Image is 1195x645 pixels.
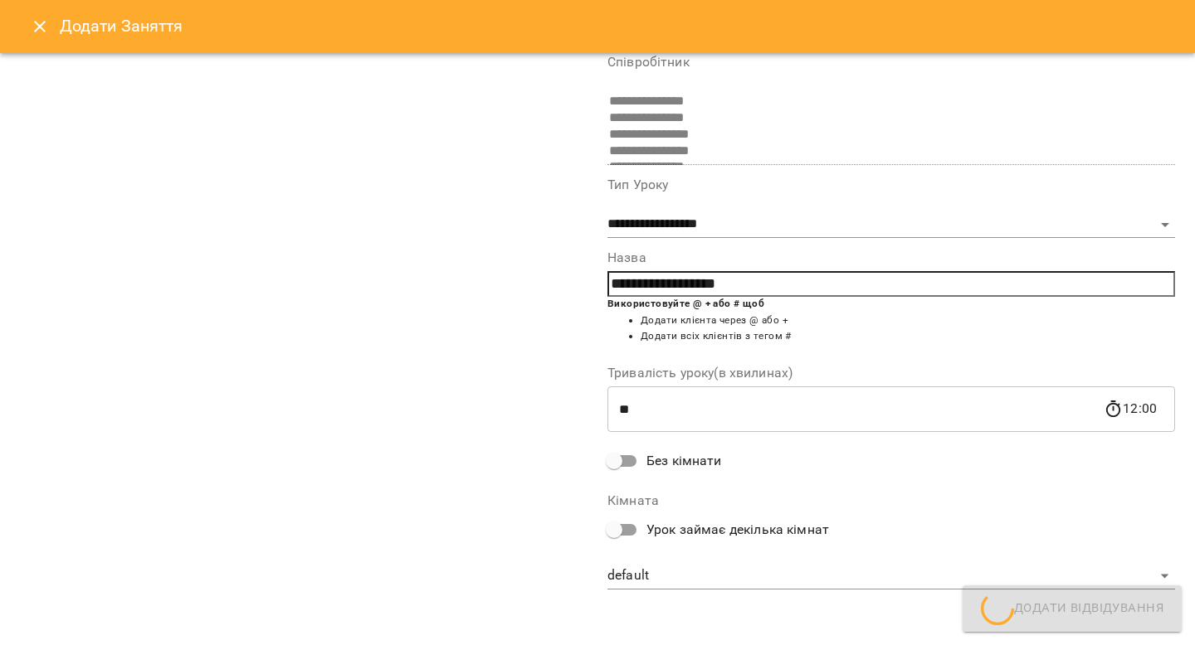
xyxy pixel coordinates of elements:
span: Урок займає декілька кімнат [646,520,829,540]
label: Назва [607,251,1175,264]
div: default [607,563,1175,589]
b: Використовуйте @ + або # щоб [607,298,764,309]
label: Співробітник [607,56,1175,69]
label: Кімната [607,494,1175,507]
label: Тривалість уроку(в хвилинах) [607,366,1175,380]
li: Додати клієнта через @ або + [641,313,1175,329]
label: Тип Уроку [607,178,1175,192]
button: Close [20,7,60,46]
span: Без кімнати [646,451,722,471]
li: Додати всіх клієнтів з тегом # [641,328,1175,345]
h6: Додати Заняття [60,13,1175,39]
